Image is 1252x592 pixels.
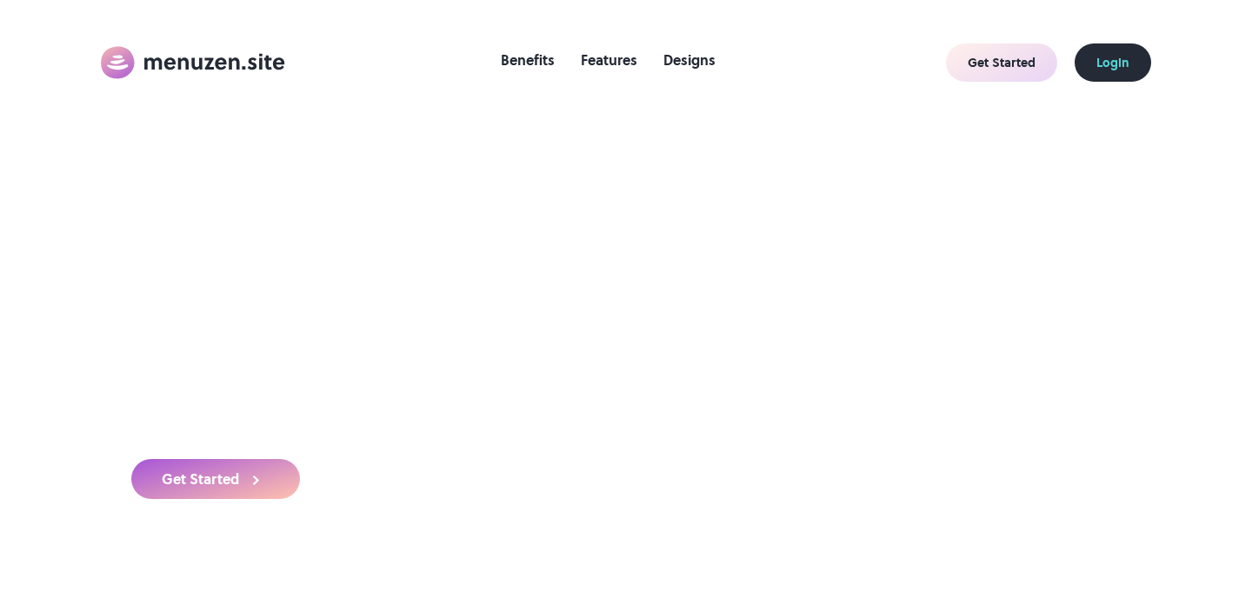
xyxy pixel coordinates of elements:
[162,472,239,486] div: Get Started
[655,46,724,74] a: Designs
[131,459,300,499] a: Get Started
[101,46,286,79] img: Menuzen Logo
[1075,43,1151,82] a: Login
[492,46,563,74] a: Benefits
[572,46,646,74] a: Features
[946,43,1057,82] a: Get Started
